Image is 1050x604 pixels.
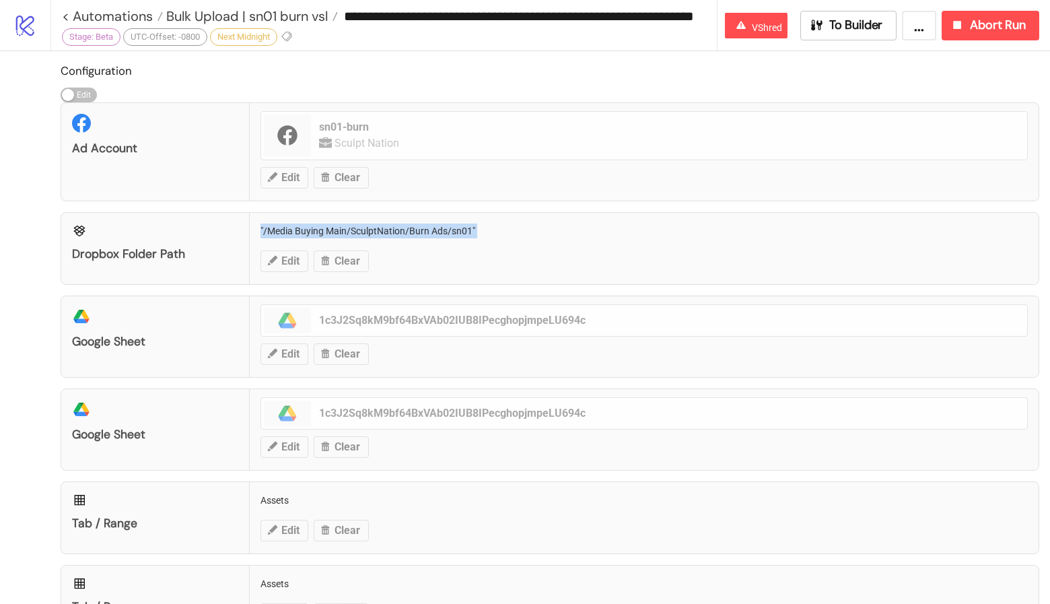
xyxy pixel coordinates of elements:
span: Bulk Upload | sn01 burn vsl [163,7,328,25]
span: VShred [752,22,782,33]
span: Abort Run [970,18,1026,33]
a: Bulk Upload | sn01 burn vsl [163,9,338,23]
h2: Configuration [61,62,1039,79]
button: ... [902,11,936,40]
a: < Automations [62,9,163,23]
span: To Builder [829,18,883,33]
div: Stage: Beta [62,28,120,46]
button: To Builder [800,11,897,40]
div: Next Midnight [210,28,277,46]
button: Abort Run [942,11,1039,40]
div: UTC-Offset: -0800 [123,28,207,46]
